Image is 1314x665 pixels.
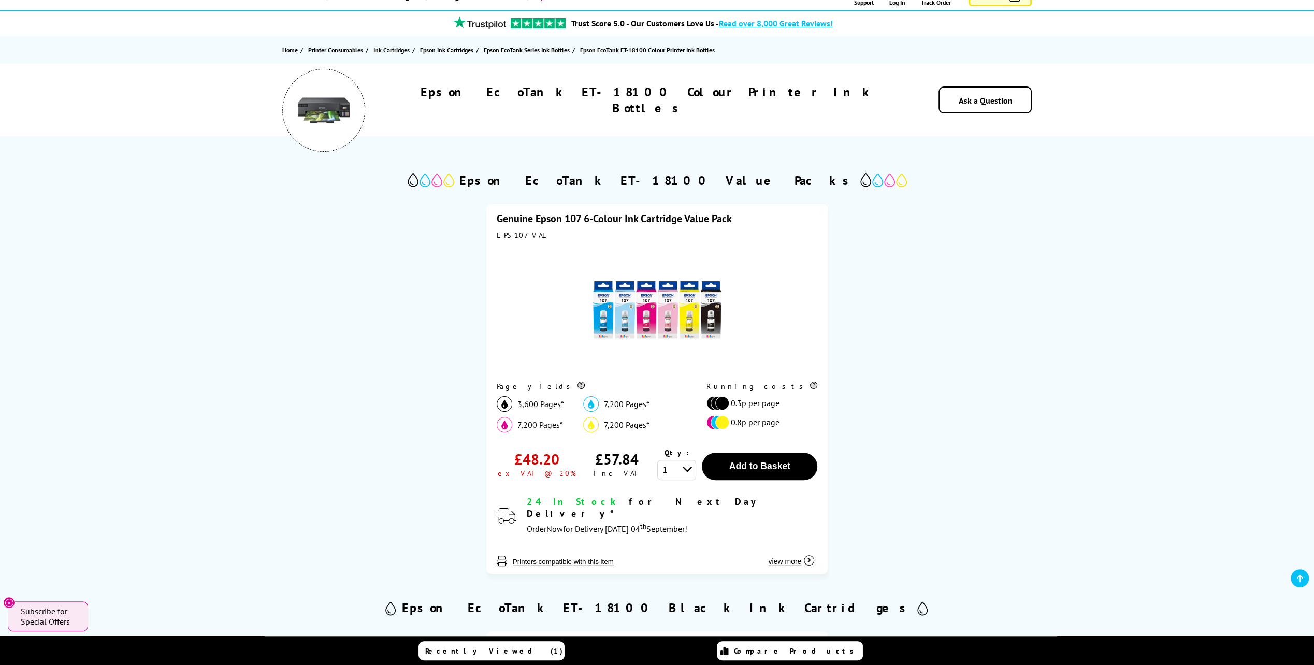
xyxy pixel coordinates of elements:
div: ex VAT @ 20% [498,469,576,478]
img: black_icon.svg [497,396,512,412]
a: Epson Ink Cartridges [420,45,476,55]
a: Recently Viewed (1) [418,641,565,660]
a: Compare Products [717,641,863,660]
span: 7,200 Pages* [604,399,649,409]
span: Epson EcoTank Series Ink Bottles [484,45,570,55]
img: Epson EcoTank ET-18100 Colour Printer Ink Bottles [298,84,350,136]
div: modal_delivery [527,496,817,537]
span: Order for Delivery [DATE] 04 September! [527,524,687,534]
sup: th [640,522,646,531]
span: Epson EcoTank ET-18100 Colour Printer Ink Bottles [580,46,715,54]
a: Trust Score 5.0 - Our Customers Love Us -Read over 8,000 Great Reviews! [571,18,832,28]
span: Qty: [665,448,689,457]
span: Printer Consumables [308,45,363,55]
img: magenta_icon.svg [497,417,512,432]
img: trustpilot rating [511,18,566,28]
div: Running costs [706,382,817,391]
a: Ask a Question [958,95,1012,106]
span: 7,200 Pages* [517,420,563,430]
button: Printers compatible with this item [510,557,617,566]
span: Recently Viewed (1) [425,646,563,656]
span: Now [546,524,563,534]
a: Genuine Epson 107 6-Colour Ink Cartridge Value Pack [497,212,732,225]
span: Ink Cartridges [373,45,410,55]
button: view more [765,546,817,566]
div: Page yields [497,382,689,391]
img: cyan_icon.svg [583,396,599,412]
span: Epson Ink Cartridges [420,45,473,55]
li: 0.8p per page [706,415,812,429]
a: Home [282,45,300,55]
span: Compare Products [734,646,859,656]
div: inc VAT [594,469,641,478]
a: Printer Consumables [308,45,366,55]
h1: Epson EcoTank ET-18100 Colour Printer Ink Bottles [395,84,901,116]
span: for Next Day Delivery* [527,496,761,519]
span: 3,600 Pages* [517,399,564,409]
div: £57.84 [595,450,639,469]
h2: Epson EcoTank ET-18100 Value Packs [459,172,855,189]
span: 7,200 Pages* [604,420,649,430]
a: Epson EcoTank Series Ink Bottles [484,45,572,55]
h2: Epson EcoTank ET-18100 Black Ink Cartridges [402,600,912,616]
span: Read over 8,000 Great Reviews! [718,18,832,28]
span: 24 In Stock [527,496,620,508]
img: trustpilot rating [449,16,511,29]
li: 0.3p per page [706,396,812,410]
a: Ink Cartridges [373,45,412,55]
span: Subscribe for Special Offers [21,606,78,627]
img: yellow_icon.svg [583,417,599,432]
div: £48.20 [514,450,559,469]
img: Epson 107 6-Colour Ink Cartridge Value Pack [593,245,722,374]
span: view more [768,557,801,566]
div: EPS107VAL [497,230,817,240]
span: Add to Basket [729,461,790,471]
button: Close [3,597,15,609]
button: Add to Basket [702,453,817,480]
